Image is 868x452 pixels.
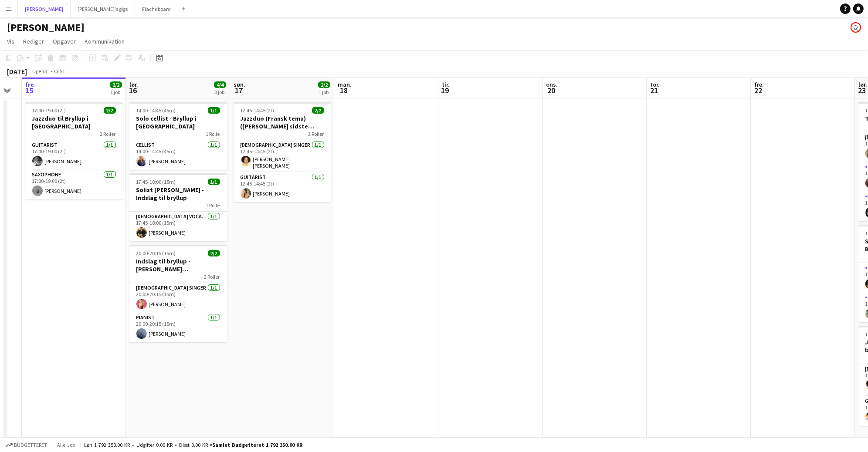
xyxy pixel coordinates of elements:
h3: Jazzduo til Bryllup i [GEOGRAPHIC_DATA] [25,115,123,130]
span: 2/2 [318,81,330,88]
app-job-card: 12:45-14:45 (2t)2/2Jazzduo (Fransk tema) ([PERSON_NAME] sidste bekræftelse)2 Roller[DEMOGRAPHIC_D... [234,102,331,202]
span: fre. [25,81,36,88]
span: 17:00-19:00 (2t) [32,107,66,114]
button: Budgetteret [4,440,48,450]
app-card-role: Pianist1/120:00-20:15 (15m)[PERSON_NAME] [129,313,227,342]
h3: Jazzduo (Fransk tema) ([PERSON_NAME] sidste bekræftelse) [234,115,331,130]
span: lør. [129,81,138,88]
app-user-avatar: Frederik Flach [851,22,861,33]
span: 20 [545,85,558,95]
span: 2 Roller [100,131,116,137]
span: 2 Roller [309,131,324,137]
span: 23 [857,85,867,95]
span: ons. [546,81,558,88]
div: 3 job [214,89,226,95]
span: 2/2 [312,107,324,114]
div: Løn 1 792 350.00 KR + Udgifter 0.00 KR + Diæt 0.00 KR = [84,442,302,448]
span: 2 Roller [204,273,220,280]
div: CEST [54,68,65,74]
span: 1 Rolle [206,131,220,137]
button: [PERSON_NAME]'s gigs [71,0,135,17]
span: Rediger [23,37,44,45]
span: 16 [128,85,138,95]
button: [PERSON_NAME] [18,0,71,17]
span: 15 [24,85,36,95]
app-card-role: Saxophone1/117:00-19:00 (2t)[PERSON_NAME] [25,170,123,199]
app-card-role: Guitarist1/117:00-19:00 (2t)[PERSON_NAME] [25,140,123,170]
app-card-role: Guitarist1/112:45-14:45 (2t)[PERSON_NAME] [234,172,331,202]
app-job-card: 17:45-18:00 (15m)1/1Solist [PERSON_NAME] - Indslag til bryllup1 Rolle[DEMOGRAPHIC_DATA] Vocal + G... [129,173,227,241]
span: tor. [650,81,660,88]
a: Vis [3,36,18,47]
button: Flachs board [135,0,178,17]
app-job-card: 14:00-14:45 (45m)1/1Solo cellist - Bryllup i [GEOGRAPHIC_DATA]1 RolleCellist1/114:00-14:45 (45m)[... [129,102,227,170]
app-card-role: Cellist1/114:00-14:45 (45m)[PERSON_NAME] [129,140,227,170]
span: 14:00-14:45 (45m) [136,107,176,114]
div: [DATE] [7,67,27,76]
app-card-role: [DEMOGRAPHIC_DATA] Singer1/112:45-14:45 (2t)[PERSON_NAME] [PERSON_NAME] [234,140,331,172]
span: 2/2 [110,81,122,88]
span: 12:45-14:45 (2t) [241,107,275,114]
h3: Indslag til bryllup - [PERSON_NAME] [PERSON_NAME] & Pianist [129,257,227,273]
app-job-card: 20:00-20:15 (15m)2/2Indslag til bryllup - [PERSON_NAME] [PERSON_NAME] & Pianist2 Roller[DEMOGRAPH... [129,245,227,342]
span: 1 Rolle [206,202,220,209]
span: Kommunikation [85,37,125,45]
span: 19 [441,85,450,95]
app-job-card: 17:00-19:00 (2t)2/2Jazzduo til Bryllup i [GEOGRAPHIC_DATA]2 RollerGuitarist1/117:00-19:00 (2t)[PE... [25,102,123,199]
div: 1 job [110,89,122,95]
span: lør. [858,81,867,88]
span: 1/1 [208,107,220,114]
span: Uge 33 [29,68,51,74]
span: Opgaver [53,37,76,45]
h3: Solist [PERSON_NAME] - Indslag til bryllup [129,186,227,202]
span: 1/1 [208,179,220,185]
span: 2/2 [104,107,116,114]
span: 4/4 [214,81,226,88]
span: Budgetteret [14,442,47,448]
a: Rediger [20,36,47,47]
span: 18 [336,85,352,95]
span: 22 [753,85,764,95]
span: 21 [649,85,660,95]
app-card-role: [DEMOGRAPHIC_DATA] Vocal + Guitar1/117:45-18:00 (15m)[PERSON_NAME] [129,212,227,241]
span: 17:45-18:00 (15m) [136,179,176,185]
span: Samlet budgetteret 1 792 350.00 KR [212,442,302,448]
span: 17 [232,85,245,95]
span: tir. [442,81,450,88]
span: fre. [754,81,764,88]
h3: Solo cellist - Bryllup i [GEOGRAPHIC_DATA] [129,115,227,130]
h1: [PERSON_NAME] [7,21,85,34]
span: 2/2 [208,250,220,256]
span: Vis [7,37,14,45]
div: 1 job [319,89,330,95]
span: man. [338,81,352,88]
app-card-role: [DEMOGRAPHIC_DATA] Singer1/120:00-20:15 (15m)[PERSON_NAME] [129,283,227,313]
a: Opgaver [49,36,79,47]
a: Kommunikation [81,36,128,47]
span: 20:00-20:15 (15m) [136,250,176,256]
span: søn. [234,81,245,88]
span: Alle job [56,442,77,448]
